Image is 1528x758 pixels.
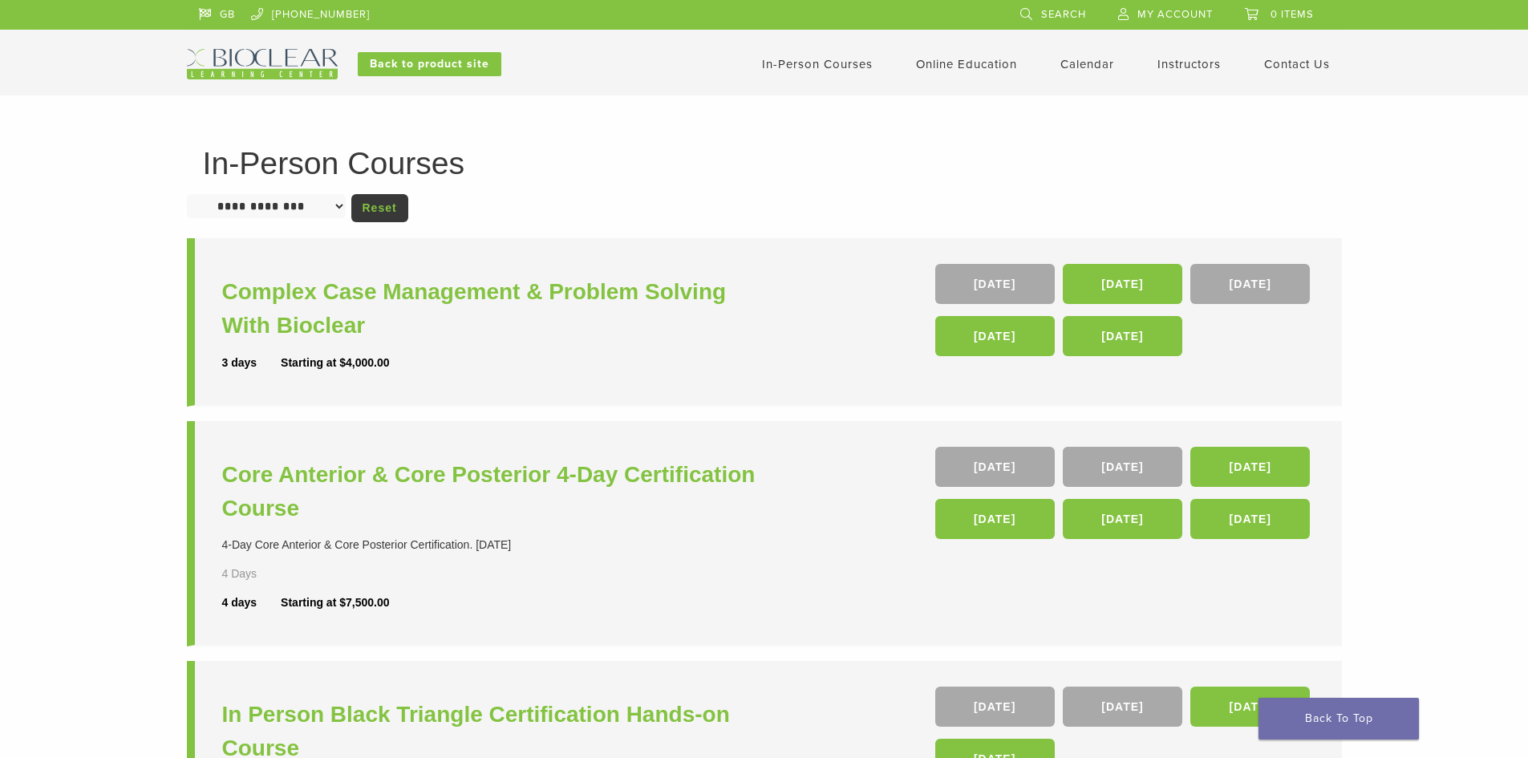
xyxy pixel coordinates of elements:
span: My Account [1137,8,1213,21]
a: Contact Us [1264,57,1330,71]
div: , , , , [935,264,1315,364]
a: [DATE] [935,447,1055,487]
a: In-Person Courses [762,57,873,71]
a: [DATE] [935,316,1055,356]
a: Online Education [916,57,1017,71]
a: Back To Top [1258,698,1419,740]
a: [DATE] [1190,264,1310,304]
a: [DATE] [1063,264,1182,304]
a: [DATE] [1190,447,1310,487]
div: 3 days [222,355,282,371]
div: 4 Days [222,565,304,582]
div: 4 days [222,594,282,611]
a: Reset [351,194,408,222]
a: [DATE] [1063,499,1182,539]
a: Calendar [1060,57,1114,71]
a: [DATE] [1063,687,1182,727]
a: Instructors [1157,57,1221,71]
a: [DATE] [1190,687,1310,727]
a: [DATE] [935,264,1055,304]
div: Starting at $4,000.00 [281,355,389,371]
a: [DATE] [935,499,1055,539]
span: 0 items [1271,8,1314,21]
a: Core Anterior & Core Posterior 4-Day Certification Course [222,458,768,525]
a: [DATE] [1063,447,1182,487]
span: Search [1041,8,1086,21]
a: [DATE] [935,687,1055,727]
div: 4-Day Core Anterior & Core Posterior Certification. [DATE] [222,537,768,553]
a: Complex Case Management & Problem Solving With Bioclear [222,275,768,343]
h1: In-Person Courses [203,148,1326,179]
a: [DATE] [1063,316,1182,356]
div: Starting at $7,500.00 [281,594,389,611]
a: [DATE] [1190,499,1310,539]
a: Back to product site [358,52,501,76]
div: , , , , , [935,447,1315,547]
img: Bioclear [187,49,338,79]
